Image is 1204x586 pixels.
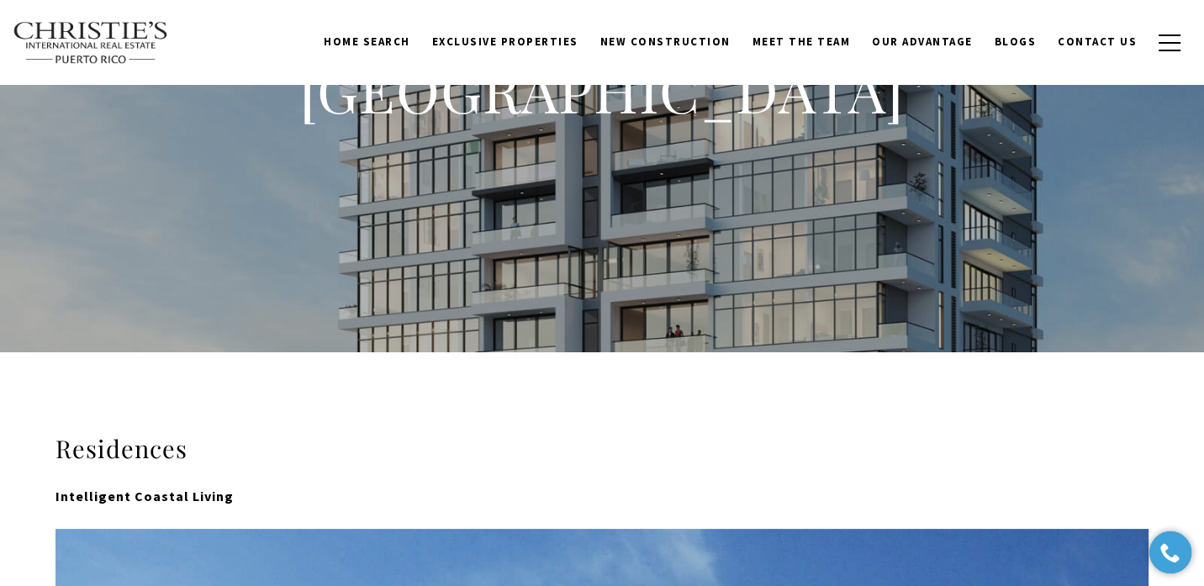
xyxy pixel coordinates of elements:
[984,26,1048,58] a: Blogs
[589,26,742,58] a: New Construction
[995,34,1037,49] span: Blogs
[432,34,578,49] span: Exclusive Properties
[266,53,938,127] h1: [GEOGRAPHIC_DATA]
[421,26,589,58] a: Exclusive Properties
[872,34,973,49] span: Our Advantage
[55,433,1149,465] h3: Residences
[1148,18,1191,67] button: button
[55,488,234,504] strong: Intelligent Coastal Living
[313,26,421,58] a: Home Search
[600,34,731,49] span: New Construction
[742,26,862,58] a: Meet the Team
[1058,34,1137,49] span: Contact Us
[13,21,169,65] img: Christie's International Real Estate text transparent background
[861,26,984,58] a: Our Advantage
